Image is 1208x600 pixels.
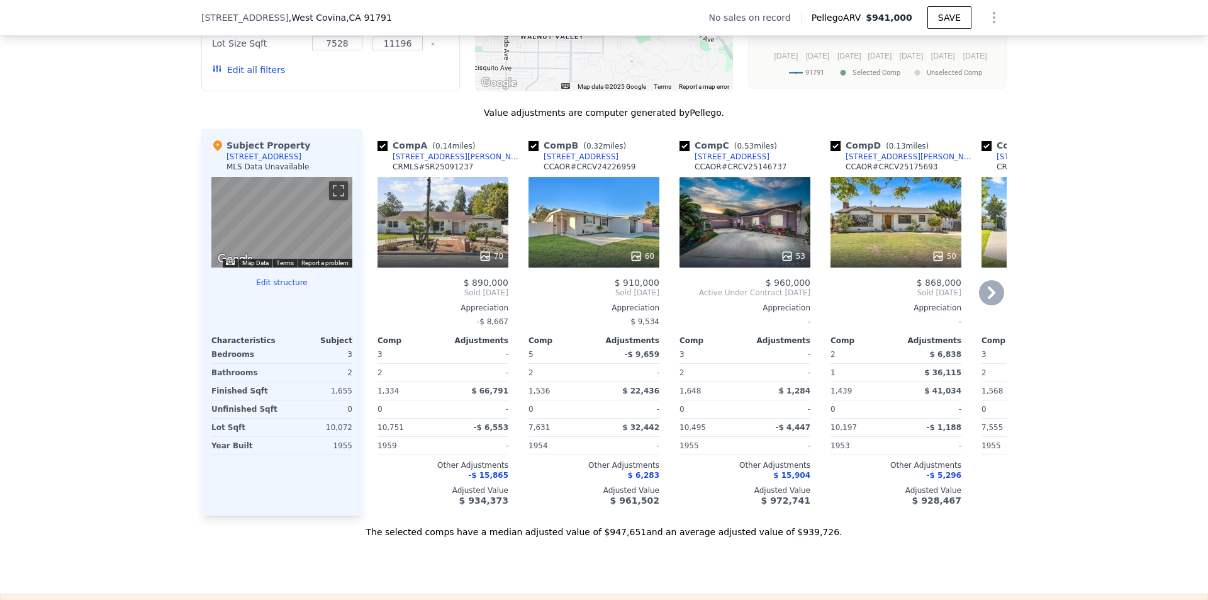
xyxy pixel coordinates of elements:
div: 10,072 [284,419,352,436]
span: 7,555 [981,423,1003,432]
span: 0 [830,405,836,414]
div: 2 [981,364,1044,382]
span: -$ 15,865 [468,471,508,480]
span: $ 32,442 [622,423,659,432]
button: Edit all filters [212,64,285,76]
div: - [445,400,508,418]
div: - [445,346,508,363]
span: 0.14 [435,142,452,150]
div: Other Adjustments [377,460,508,470]
div: 2 [679,364,742,382]
div: Lot Size Sqft [212,35,305,52]
div: - [596,400,659,418]
span: -$ 5,296 [927,471,961,480]
div: 50 [932,250,956,263]
div: Year Built [211,437,279,455]
span: 0 [377,405,383,414]
a: [STREET_ADDRESS][PERSON_NAME] [830,152,976,162]
div: Other Adjustments [830,460,961,470]
a: Open this area in Google Maps (opens a new window) [215,251,256,268]
div: Comp A [377,139,480,152]
span: $ 9,534 [630,317,659,326]
button: Clear [430,42,435,47]
span: -$ 1,188 [927,423,961,432]
div: [STREET_ADDRESS][PERSON_NAME] [393,152,523,162]
span: $ 960,000 [766,278,810,288]
span: ( miles) [881,142,934,150]
div: CCAOR # CRCV24226959 [544,162,635,172]
span: Active Under Contract [DATE] [679,288,810,298]
div: - [898,437,961,455]
div: Comp D [830,139,934,152]
span: ( miles) [427,142,480,150]
span: -$ 9,659 [625,350,659,359]
div: [STREET_ADDRESS] [695,152,769,162]
text: [DATE] [931,52,955,60]
div: Comp [377,336,443,346]
div: Adjusted Value [981,485,1112,495]
div: Subject Property [211,139,310,152]
span: $ 890,000 [464,278,508,288]
a: Terms (opens in new tab) [654,83,671,90]
text: [DATE] [900,52,924,60]
span: 0.13 [889,142,906,150]
span: 10,197 [830,423,857,432]
div: 70 [479,250,503,263]
span: $ 15,904 [773,471,810,480]
span: 3 [377,350,383,359]
span: $ 41,034 [924,387,961,395]
div: Appreciation [377,303,508,313]
span: 1,334 [377,387,399,395]
div: Street View [211,177,352,268]
span: Sold [DATE] [830,288,961,298]
div: CCAOR # CRCV25175693 [846,162,937,172]
text: [DATE] [963,52,987,60]
div: Other Adjustments [679,460,810,470]
a: Report a problem [301,259,349,266]
div: [STREET_ADDRESS] [226,152,301,162]
text: [DATE] [868,52,892,60]
div: 60 [630,250,654,263]
div: 1953 [830,437,893,455]
div: Adjustments [745,336,810,346]
a: [STREET_ADDRESS][PERSON_NAME] [377,152,523,162]
span: 2 [830,350,836,359]
span: 1,536 [528,387,550,395]
div: Lot Sqft [211,419,279,436]
div: 2 [284,364,352,382]
a: Report a map error [679,83,729,90]
div: Adjustments [443,336,508,346]
div: Adjustments [594,336,659,346]
div: 1955 [284,437,352,455]
span: $ 961,502 [610,495,659,506]
img: Google [478,75,520,91]
span: , CA 91791 [346,13,392,23]
div: - [898,400,961,418]
div: Characteristics [211,336,282,346]
span: 0 [679,405,685,414]
div: [STREET_ADDRESS] [544,152,618,162]
div: 0 [284,400,352,418]
a: Open this area in Google Maps (opens a new window) [478,75,520,91]
div: Comp [981,336,1047,346]
div: Comp [679,336,745,346]
div: - [830,313,961,331]
span: 0.53 [737,142,754,150]
div: 1955 [679,437,742,455]
span: 0 [981,405,987,414]
span: , West Covina [289,11,392,24]
div: - [445,364,508,382]
span: 3 [679,350,685,359]
div: No sales on record [708,11,800,24]
div: - [596,437,659,455]
div: CRMLS # SR25091237 [393,162,473,172]
button: Show Options [981,5,1007,30]
span: ( miles) [578,142,631,150]
span: 0.32 [586,142,603,150]
span: ( miles) [729,142,782,150]
span: 3 [981,350,987,359]
div: 53 [781,250,805,263]
div: 1,655 [284,382,352,400]
span: 1,648 [679,387,701,395]
div: - [747,437,810,455]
